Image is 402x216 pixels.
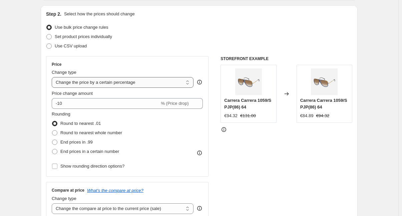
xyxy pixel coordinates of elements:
span: Change type [52,196,76,201]
div: help [196,205,203,212]
span: Round to nearest .01 [60,121,101,126]
span: % (Price drop) [161,101,188,106]
h3: Compare at price [52,188,84,193]
button: What's the compare at price? [87,188,143,193]
input: -15 [52,98,159,109]
h2: Step 2. [46,11,61,17]
span: Price change amount [52,91,93,96]
span: Rounding [52,112,70,117]
span: Show rounding direction options? [60,164,124,169]
span: Set product prices individually [55,34,112,39]
span: End prices in .99 [60,140,93,145]
span: Round to nearest whole number [60,130,122,135]
span: Carrera Carrera 1059/S PJP(86) 64 [224,98,271,110]
span: Use CSV upload [55,43,87,48]
div: €94.32 [224,113,238,119]
span: Use bulk price change rules [55,25,108,30]
div: help [196,79,203,85]
span: Carrera Carrera 1059/S PJP(86) 64 [300,98,347,110]
strike: €131.00 [240,113,256,119]
h6: STOREFRONT EXAMPLE [221,56,352,61]
span: Change type [52,70,76,75]
p: Select how the prices should change [64,11,135,17]
strike: €94.32 [316,113,329,119]
img: 10030_80x.png [311,68,338,95]
div: €84.89 [300,113,314,119]
img: 10030_80x.png [235,68,262,95]
h3: Price [52,62,61,67]
span: End prices in a certain number [60,149,119,154]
